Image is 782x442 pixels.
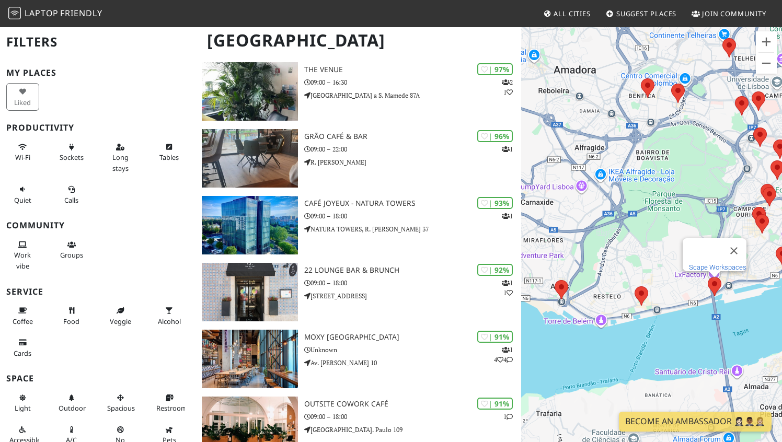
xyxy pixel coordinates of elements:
[60,153,84,162] span: Power sockets
[14,250,31,270] span: People working
[502,77,513,97] p: 2 1
[6,334,39,362] button: Cards
[304,90,522,100] p: [GEOGRAPHIC_DATA] a S. Mamede 87A
[304,266,522,275] h3: 22 Lounge Bar & Brunch
[153,389,186,417] button: Restroom
[64,195,78,205] span: Video/audio calls
[304,291,522,301] p: [STREET_ADDRESS]
[502,278,513,298] p: 1 1
[304,345,522,355] p: Unknown
[55,181,88,208] button: Calls
[539,4,595,23] a: All Cities
[6,302,39,330] button: Coffee
[107,403,135,413] span: Spacious
[195,62,521,121] a: The VENUE | 97% 21 The VENUE 09:00 – 16:30 [GEOGRAPHIC_DATA] a S. Mamede 87A
[6,374,189,383] h3: Space
[6,220,189,230] h3: Community
[14,348,31,358] span: Credit cards
[104,302,137,330] button: Veggie
[687,4,770,23] a: Join Community
[304,144,522,154] p: 09:00 – 22:00
[158,317,181,326] span: Alcohol
[304,132,522,141] h3: Grão Café & Bar
[503,412,513,422] p: 1
[104,389,137,417] button: Spacious
[756,31,777,52] button: Zoom in
[60,7,102,19] span: Friendly
[55,236,88,264] button: Groups
[6,138,39,166] button: Wi-Fi
[104,138,137,177] button: Long stays
[202,62,298,121] img: The VENUE
[494,345,513,365] p: 1 4 4
[112,153,129,172] span: Long stays
[602,4,681,23] a: Suggest Places
[477,264,513,276] div: | 92%
[6,287,189,297] h3: Service
[702,9,766,18] span: Join Community
[6,26,189,58] h2: Filters
[304,224,522,234] p: NATURA TOWERS, R. [PERSON_NAME] 37
[304,412,522,422] p: 09:00 – 18:00
[304,211,522,221] p: 09:00 – 18:00
[202,263,298,321] img: 22 Lounge Bar & Brunch
[502,211,513,221] p: 1
[304,278,522,288] p: 09:00 – 18:00
[721,238,746,263] button: Close
[63,317,79,326] span: Food
[202,129,298,188] img: Grão Café & Bar
[14,195,31,205] span: Quiet
[477,197,513,209] div: | 93%
[304,77,522,87] p: 09:00 – 16:30
[159,153,179,162] span: Work-friendly tables
[55,389,88,417] button: Outdoor
[110,317,131,326] span: Veggie
[304,199,522,208] h3: Café Joyeux - Natura Towers
[55,138,88,166] button: Sockets
[304,333,522,342] h3: Moxy [GEOGRAPHIC_DATA]
[304,65,522,74] h3: The VENUE
[304,157,522,167] p: R. [PERSON_NAME]
[202,330,298,388] img: Moxy Lisboa Oriente
[502,144,513,154] p: 1
[477,130,513,142] div: | 96%
[55,302,88,330] button: Food
[15,403,31,413] span: Natural light
[304,358,522,368] p: Av. [PERSON_NAME] 10
[195,129,521,188] a: Grão Café & Bar | 96% 1 Grão Café & Bar 09:00 – 22:00 R. [PERSON_NAME]
[8,5,102,23] a: LaptopFriendly LaptopFriendly
[202,196,298,254] img: Café Joyeux - Natura Towers
[153,302,186,330] button: Alcohol
[199,26,519,55] h1: [GEOGRAPHIC_DATA]
[6,389,39,417] button: Light
[195,196,521,254] a: Café Joyeux - Natura Towers | 93% 1 Café Joyeux - Natura Towers 09:00 – 18:00 NATURA TOWERS, R. [...
[477,331,513,343] div: | 91%
[153,138,186,166] button: Tables
[195,330,521,388] a: Moxy Lisboa Oriente | 91% 144 Moxy [GEOGRAPHIC_DATA] Unknown Av. [PERSON_NAME] 10
[304,400,522,409] h3: Outsite Cowork Café
[756,53,777,74] button: Zoom out
[6,181,39,208] button: Quiet
[15,153,30,162] span: Stable Wi-Fi
[6,68,189,78] h3: My Places
[8,7,21,19] img: LaptopFriendly
[156,403,187,413] span: Restroom
[195,263,521,321] a: 22 Lounge Bar & Brunch | 92% 11 22 Lounge Bar & Brunch 09:00 – 18:00 [STREET_ADDRESS]
[304,425,522,435] p: [GEOGRAPHIC_DATA]. Paulo 109
[6,123,189,133] h3: Productivity
[13,317,33,326] span: Coffee
[616,9,677,18] span: Suggest Places
[689,263,746,271] a: Scape Workspaces
[6,236,39,274] button: Work vibe
[554,9,591,18] span: All Cities
[477,398,513,410] div: | 91%
[25,7,59,19] span: Laptop
[60,250,83,260] span: Group tables
[477,63,513,75] div: | 97%
[59,403,86,413] span: Outdoor area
